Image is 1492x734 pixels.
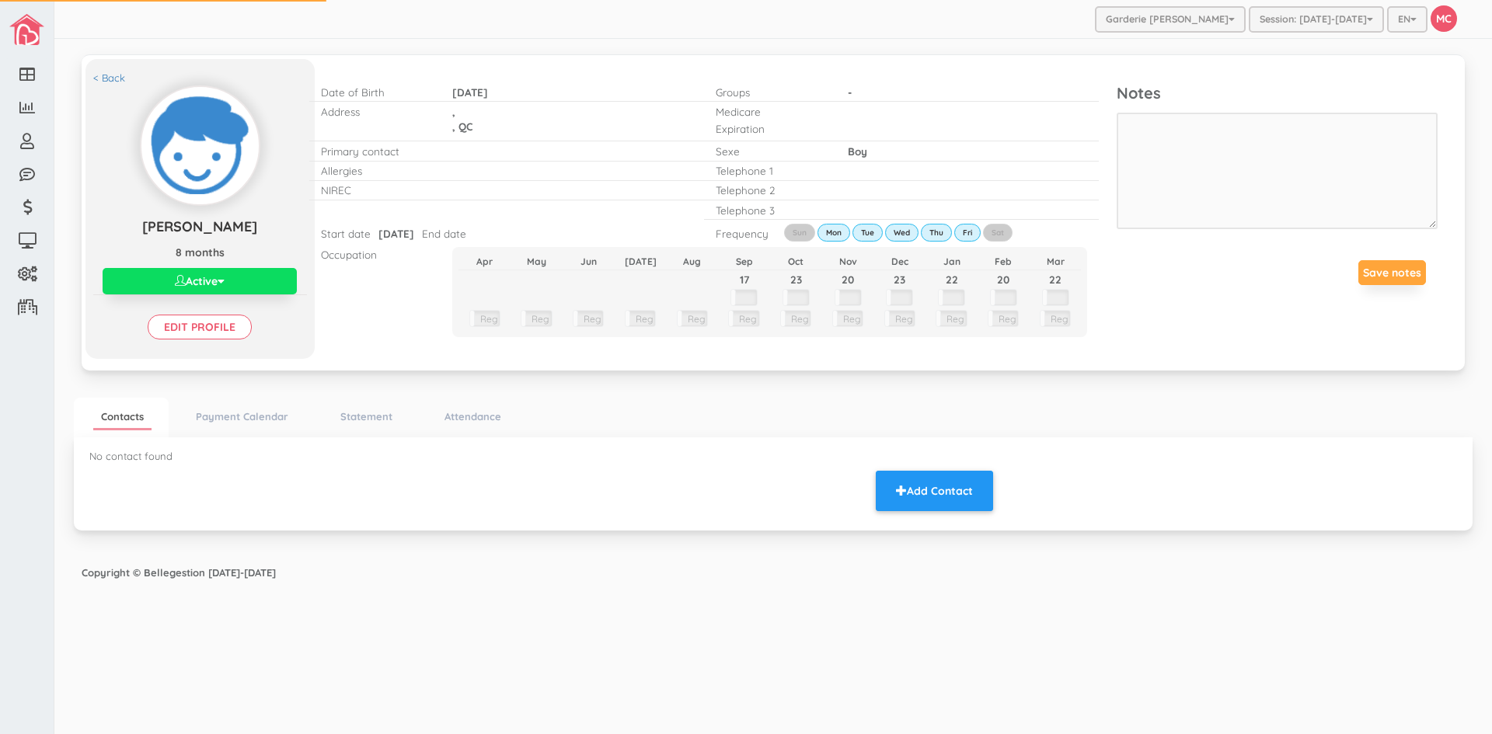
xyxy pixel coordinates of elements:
[822,253,874,270] th: Nov
[93,245,307,260] p: 8 months
[452,120,455,133] span: ,
[458,253,511,270] th: Apr
[716,203,824,217] p: Telephone 3
[141,87,259,204] img: Click to change profile pic
[563,253,615,270] th: Jun
[716,85,824,99] p: Groups
[615,253,667,270] th: [DATE]
[333,405,400,428] a: Statement
[852,224,883,241] label: Tue
[926,253,978,270] th: Jan
[89,449,993,464] p: No contact found
[848,144,867,158] span: Boy
[93,405,152,430] a: Contacts
[873,253,926,270] th: Dec
[716,104,824,119] p: Medicare
[770,253,822,270] th: Oct
[148,315,252,339] input: Edit profile
[458,120,472,133] span: QC
[188,405,296,428] a: Payment Calendar
[716,144,824,158] p: Sexe
[716,121,824,136] p: Expiration
[142,217,257,235] span: [PERSON_NAME]
[784,224,815,241] label: Sun
[716,226,758,241] p: Frequency
[452,85,488,99] span: [DATE]
[954,224,981,241] label: Fri
[378,227,414,240] span: [DATE]
[103,268,297,294] button: Active
[921,224,952,241] label: Thu
[321,85,429,99] p: Date of Birth
[82,566,276,579] strong: Copyright © Bellegestion [DATE]-[DATE]
[716,183,824,197] p: Telephone 2
[321,163,429,178] p: Allergies
[9,14,44,45] img: image
[321,183,429,197] p: NIREC
[817,224,850,241] label: Mon
[848,85,1022,99] p: -
[978,253,1030,270] th: Feb
[666,253,718,270] th: Aug
[983,224,1013,241] label: Sat
[1117,82,1438,105] p: Notes
[422,226,466,241] p: End date
[93,71,125,85] a: < Back
[718,253,770,270] th: Sep
[716,163,824,178] p: Telephone 1
[1030,253,1082,270] th: Mar
[321,144,429,158] p: Primary contact
[437,405,509,428] a: Attendance
[876,471,993,511] button: Add Contact
[452,105,455,118] span: ,
[321,247,429,262] p: Occupation
[321,226,371,241] p: Start date
[511,253,563,270] th: May
[1358,260,1426,285] button: Save notes
[885,224,919,241] label: Wed
[321,104,429,119] p: Address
